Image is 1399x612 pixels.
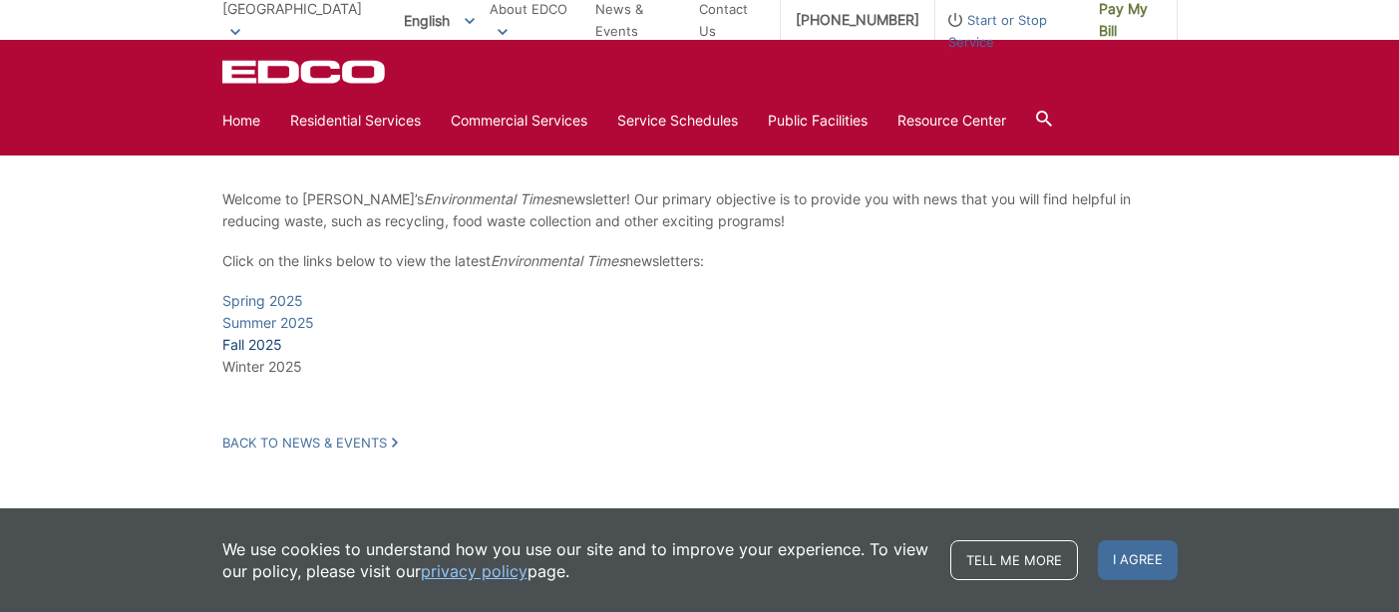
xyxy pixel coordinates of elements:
[222,538,930,582] p: We use cookies to understand how you use our site and to improve your experience. To view our pol...
[1098,540,1178,580] span: I agree
[897,110,1006,132] a: Resource Center
[222,250,1178,272] p: Click on the links below to view the latest newsletters:
[222,110,260,132] a: Home
[424,190,558,207] em: Environmental Times
[222,312,314,334] a: Summer 2025
[290,110,421,132] a: Residential Services
[222,290,1178,378] p: Winter 2025
[491,252,625,269] em: Environmental Times
[768,110,868,132] a: Public Facilities
[389,4,490,37] span: English
[222,60,388,84] a: EDCD logo. Return to the homepage.
[222,434,398,452] a: Back to News & Events
[222,188,1178,232] p: Welcome to [PERSON_NAME]’s newsletter! Our primary objective is to provide you with news that you...
[950,540,1078,580] a: Tell me more
[451,110,587,132] a: Commercial Services
[421,560,527,582] a: privacy policy
[222,334,282,356] a: Fall 2025
[617,110,738,132] a: Service Schedules
[222,290,303,312] a: Spring 2025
